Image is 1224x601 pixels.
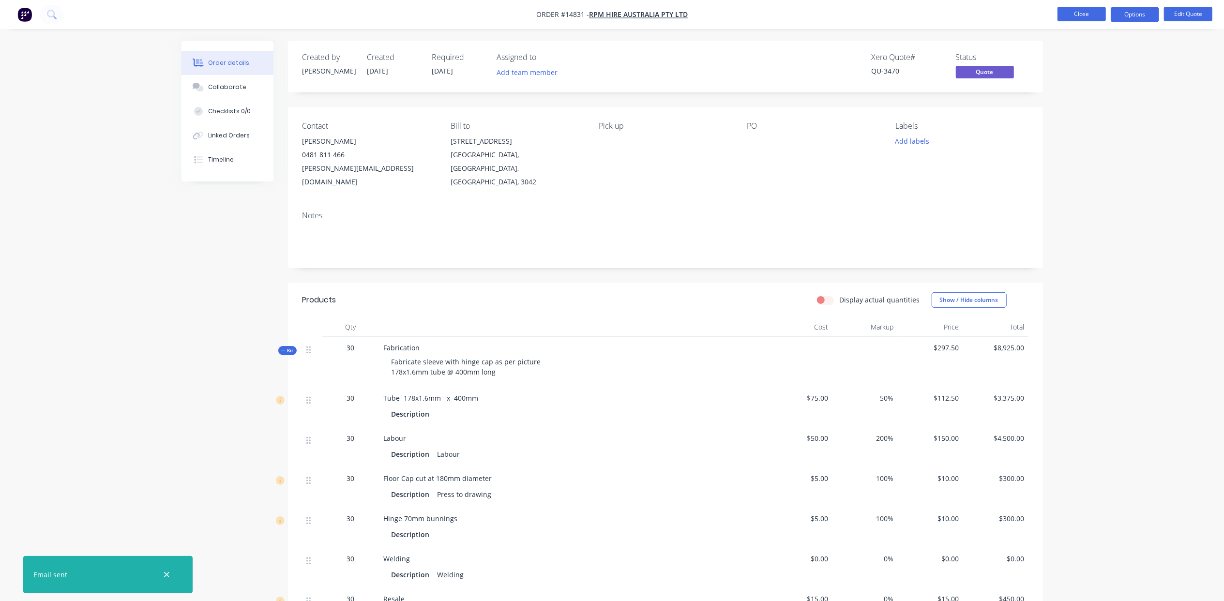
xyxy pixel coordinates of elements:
button: Edit Quote [1164,7,1212,21]
button: Options [1111,7,1159,22]
div: Description [392,407,434,421]
div: Total [963,317,1028,337]
div: Created by [302,53,356,62]
span: $0.00 [967,554,1025,564]
span: $3,375.00 [967,393,1025,403]
div: Markup [832,317,898,337]
button: Show / Hide columns [932,292,1007,308]
span: 30 [347,393,355,403]
div: Assigned to [497,53,594,62]
span: $297.50 [902,343,959,353]
div: [PERSON_NAME] [302,135,435,148]
div: Press to drawing [434,487,496,501]
div: Description [392,447,434,461]
span: 30 [347,343,355,353]
button: Add team member [497,66,563,79]
a: RPM Hire Australia Pty Ltd [589,10,688,19]
div: Description [392,527,434,541]
div: Welding [434,568,468,582]
div: Email sent [33,570,67,580]
div: Notes [302,211,1028,220]
div: Timeline [208,155,234,164]
div: Bill to [451,121,583,131]
span: 0% [836,554,894,564]
div: Checklists 0/0 [208,107,251,116]
button: Timeline [181,148,273,172]
div: [STREET_ADDRESS] [451,135,583,148]
button: Close [1058,7,1106,21]
div: [GEOGRAPHIC_DATA], [GEOGRAPHIC_DATA], [GEOGRAPHIC_DATA], 3042 [451,148,583,189]
span: Fabrication [384,343,420,352]
div: PO [747,121,880,131]
div: Contact [302,121,435,131]
div: [PERSON_NAME]0481 811 466[PERSON_NAME][EMAIL_ADDRESS][DOMAIN_NAME] [302,135,435,189]
span: 30 [347,433,355,443]
span: $300.00 [967,513,1025,524]
button: Order details [181,51,273,75]
span: 30 [347,473,355,483]
div: Description [392,568,434,582]
button: Checklists 0/0 [181,99,273,123]
span: $10.00 [902,473,959,483]
span: 200% [836,433,894,443]
div: Labels [895,121,1028,131]
span: $50.00 [771,433,829,443]
span: Labour [384,434,407,443]
div: Products [302,294,336,306]
button: Add team member [491,66,562,79]
div: Pick up [599,121,731,131]
button: Linked Orders [181,123,273,148]
button: Add labels [890,135,935,148]
span: $300.00 [967,473,1025,483]
span: Order #14831 - [536,10,589,19]
span: Fabricate sleeve with hinge cap as per picture 178x1.6mm tube @ 400mm long [392,357,541,376]
div: [PERSON_NAME][EMAIL_ADDRESS][DOMAIN_NAME] [302,162,435,189]
span: $4,500.00 [967,433,1025,443]
div: Xero Quote # [872,53,944,62]
span: $0.00 [902,554,959,564]
div: Kit [278,346,297,355]
span: $75.00 [771,393,829,403]
span: $10.00 [902,513,959,524]
div: Created [367,53,421,62]
div: Qty [322,317,380,337]
span: 100% [836,473,894,483]
button: Quote [956,66,1014,80]
div: [PERSON_NAME] [302,66,356,76]
button: Collaborate [181,75,273,99]
div: Cost [767,317,832,337]
div: 0481 811 466 [302,148,435,162]
span: 30 [347,513,355,524]
div: Status [956,53,1028,62]
span: Tube 178x1.6mm x 400mm [384,393,479,403]
span: $8,925.00 [967,343,1025,353]
div: Labour [434,447,464,461]
span: [DATE] [432,66,453,75]
div: Collaborate [208,83,246,91]
span: [DATE] [367,66,389,75]
span: $5.00 [771,473,829,483]
span: Kit [281,347,294,354]
span: 30 [347,554,355,564]
span: $5.00 [771,513,829,524]
div: Required [432,53,485,62]
span: 50% [836,393,894,403]
div: Price [898,317,963,337]
div: QU-3470 [872,66,944,76]
label: Display actual quantities [840,295,920,305]
div: Order details [208,59,249,67]
div: Linked Orders [208,131,250,140]
span: $0.00 [771,554,829,564]
img: Factory [17,7,32,22]
span: 100% [836,513,894,524]
div: Description [392,487,434,501]
span: Floor Cap cut at 180mm diameter [384,474,492,483]
span: Quote [956,66,1014,78]
span: $150.00 [902,433,959,443]
span: Welding [384,554,410,563]
span: $112.50 [902,393,959,403]
span: Hinge 70mm bunnings [384,514,458,523]
div: [STREET_ADDRESS][GEOGRAPHIC_DATA], [GEOGRAPHIC_DATA], [GEOGRAPHIC_DATA], 3042 [451,135,583,189]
